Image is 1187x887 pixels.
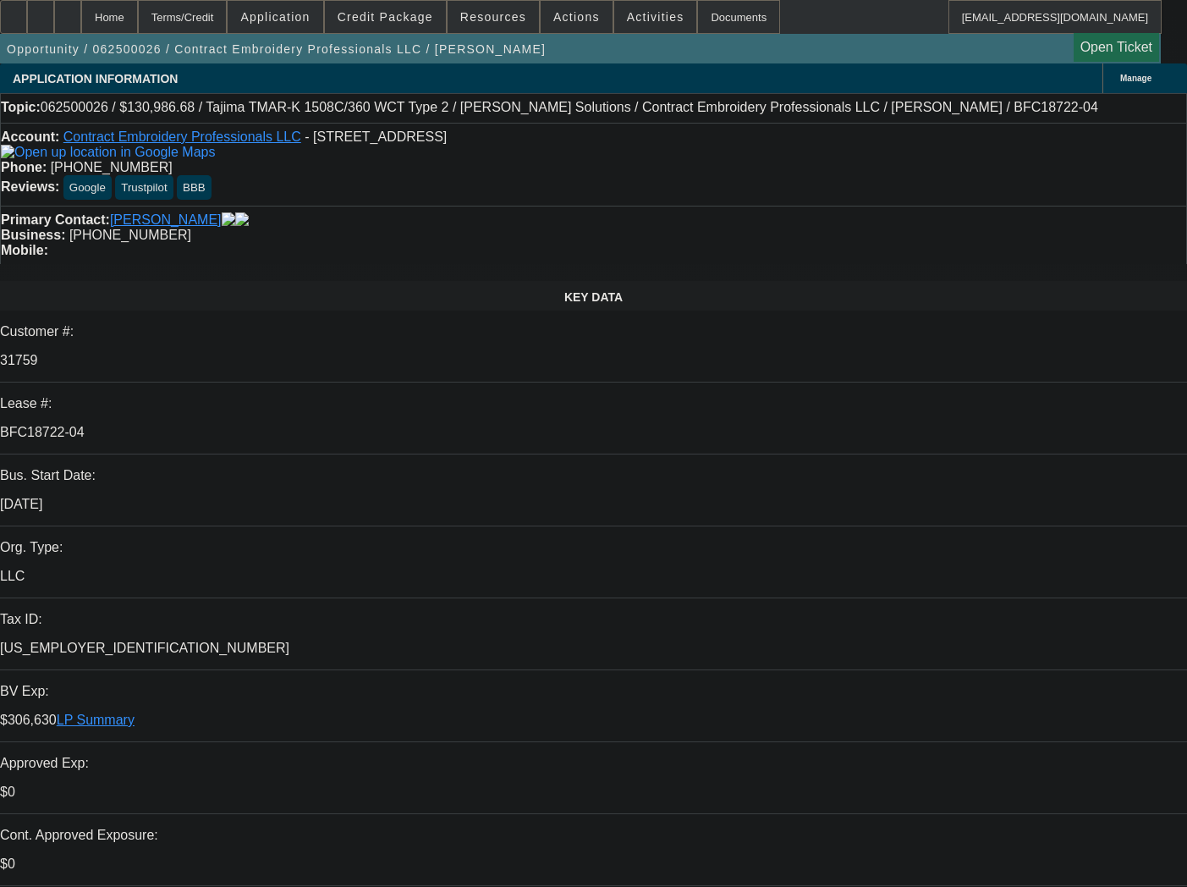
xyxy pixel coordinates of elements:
[1,145,215,159] a: View Google Maps
[338,10,433,24] span: Credit Package
[115,175,173,200] button: Trustpilot
[1,212,110,228] strong: Primary Contact:
[69,228,191,242] span: [PHONE_NUMBER]
[1,179,59,194] strong: Reviews:
[1,228,65,242] strong: Business:
[1,129,59,144] strong: Account:
[13,72,178,85] span: APPLICATION INFORMATION
[1,100,41,115] strong: Topic:
[553,10,600,24] span: Actions
[222,212,235,228] img: facebook-icon.png
[1074,33,1159,62] a: Open Ticket
[7,42,546,56] span: Opportunity / 062500026 / Contract Embroidery Professionals LLC / [PERSON_NAME]
[627,10,684,24] span: Activities
[51,160,173,174] span: [PHONE_NUMBER]
[460,10,526,24] span: Resources
[541,1,613,33] button: Actions
[63,175,112,200] button: Google
[1,145,215,160] img: Open up location in Google Maps
[564,290,623,304] span: KEY DATA
[235,212,249,228] img: linkedin-icon.png
[110,212,222,228] a: [PERSON_NAME]
[240,10,310,24] span: Application
[228,1,322,33] button: Application
[448,1,539,33] button: Resources
[63,129,301,144] a: Contract Embroidery Professionals LLC
[325,1,446,33] button: Credit Package
[1120,74,1151,83] span: Manage
[1,243,48,257] strong: Mobile:
[305,129,447,144] span: - [STREET_ADDRESS]
[57,713,135,727] a: LP Summary
[177,175,212,200] button: BBB
[614,1,697,33] button: Activities
[41,100,1098,115] span: 062500026 / $130,986.68 / Tajima TMAR-K 1508C/360 WCT Type 2 / [PERSON_NAME] Solutions / Contract...
[1,160,47,174] strong: Phone:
